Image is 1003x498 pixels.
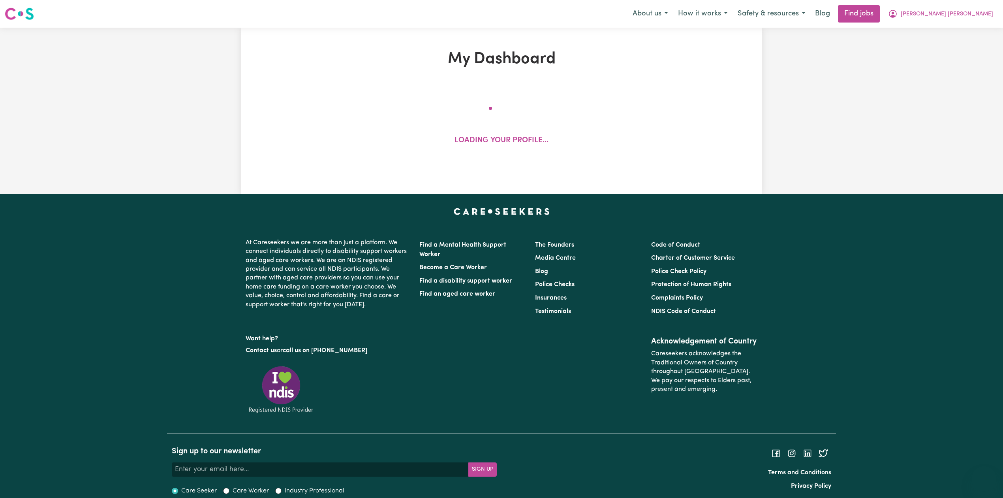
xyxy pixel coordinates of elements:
[673,6,733,22] button: How it works
[419,264,487,271] a: Become a Care Worker
[651,308,716,315] a: NDIS Code of Conduct
[246,343,410,358] p: or
[651,346,757,397] p: Careseekers acknowledges the Traditional Owners of Country throughout [GEOGRAPHIC_DATA]. We pay o...
[651,242,700,248] a: Code of Conduct
[535,242,574,248] a: The Founders
[181,486,217,496] label: Care Seeker
[283,347,367,354] a: call us on [PHONE_NUMBER]
[419,291,495,297] a: Find an aged care worker
[883,6,998,22] button: My Account
[627,6,673,22] button: About us
[787,450,796,456] a: Follow Careseekers on Instagram
[455,135,548,147] p: Loading your profile...
[971,466,997,492] iframe: Button to launch messaging window
[651,268,706,275] a: Police Check Policy
[535,255,576,261] a: Media Centre
[468,462,497,477] button: Subscribe
[819,450,828,456] a: Follow Careseekers on Twitter
[454,208,550,215] a: Careseekers home page
[419,278,512,284] a: Find a disability support worker
[535,281,575,288] a: Police Checks
[901,10,993,19] span: [PERSON_NAME] [PERSON_NAME]
[651,295,703,301] a: Complaints Policy
[285,486,344,496] label: Industry Professional
[733,6,810,22] button: Safety & resources
[172,462,469,477] input: Enter your email here...
[651,337,757,346] h2: Acknowledgement of Country
[803,450,812,456] a: Follow Careseekers on LinkedIn
[246,365,317,414] img: Registered NDIS provider
[246,331,410,343] p: Want help?
[768,470,831,476] a: Terms and Conditions
[246,347,277,354] a: Contact us
[5,7,34,21] img: Careseekers logo
[651,281,731,288] a: Protection of Human Rights
[332,50,671,69] h1: My Dashboard
[535,308,571,315] a: Testimonials
[535,268,548,275] a: Blog
[172,447,497,456] h2: Sign up to our newsletter
[810,5,835,23] a: Blog
[838,5,880,23] a: Find jobs
[791,483,831,489] a: Privacy Policy
[233,486,269,496] label: Care Worker
[651,255,735,261] a: Charter of Customer Service
[419,242,506,258] a: Find a Mental Health Support Worker
[246,235,410,312] p: At Careseekers we are more than just a platform. We connect individuals directly to disability su...
[5,5,34,23] a: Careseekers logo
[771,450,781,456] a: Follow Careseekers on Facebook
[535,295,567,301] a: Insurances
